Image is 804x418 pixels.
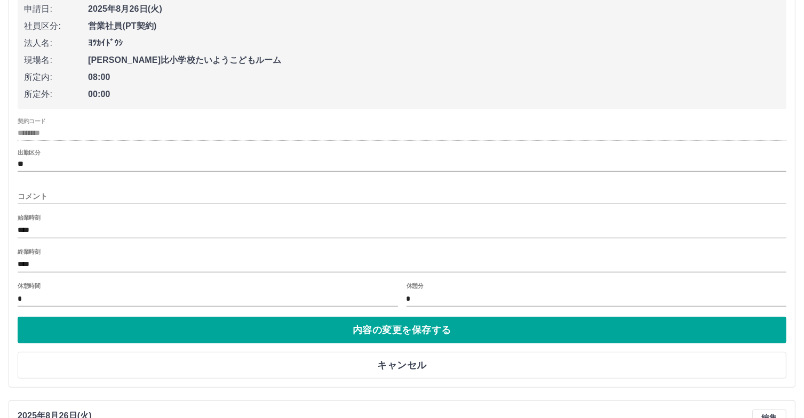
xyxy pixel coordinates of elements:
label: 出勤区分 [18,148,40,156]
label: 終業時刻 [18,247,40,255]
span: 所定外: [24,88,88,101]
label: 始業時刻 [18,213,40,221]
label: 休憩時間 [18,282,40,290]
span: 所定内: [24,71,88,84]
span: 社員区分: [24,20,88,33]
span: 2025年8月26日(火) [88,3,780,15]
span: 現場名: [24,54,88,67]
span: 営業社員(PT契約) [88,20,780,33]
button: 内容の変更を保存する [18,317,786,343]
span: 申請日: [24,3,88,15]
label: 休憩分 [407,282,424,290]
span: ﾖﾂｶｲﾄﾞｳｼ [88,37,780,50]
label: 契約コード [18,117,46,125]
span: 08:00 [88,71,780,84]
span: 00:00 [88,88,780,101]
button: キャンセル [18,352,786,379]
span: 法人名: [24,37,88,50]
span: [PERSON_NAME]比小学校たいようこどもルーム [88,54,780,67]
